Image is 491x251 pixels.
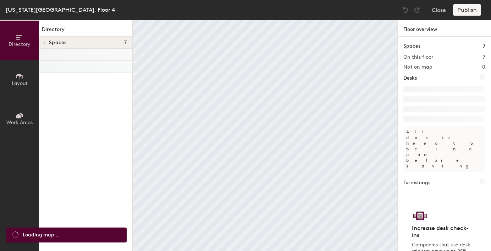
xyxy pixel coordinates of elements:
span: Spaces [49,40,67,46]
span: Layout [12,80,28,86]
h1: Furnishings [403,179,430,187]
img: Undo [402,6,409,14]
canvas: Map [133,20,397,251]
span: 7 [124,40,127,46]
div: [US_STATE][GEOGRAPHIC_DATA], Floor 4 [6,5,115,14]
h2: On this floor [403,54,434,60]
span: Work Areas [6,119,33,125]
button: Close [432,4,446,16]
img: Sticker logo [412,210,428,222]
span: Directory [9,41,31,47]
h1: 7 [483,42,485,50]
h1: Directory [39,26,132,37]
span: Loading map ... [23,231,60,239]
img: Redo [413,6,420,14]
h2: 0 [482,64,485,70]
h4: Increase desk check-ins [412,225,473,239]
h2: Not on map [403,64,432,70]
p: All desks need to be in a pod before saving [403,126,485,172]
h2: 7 [483,54,485,60]
h1: Spaces [403,42,420,50]
h1: Desks [403,74,417,82]
h1: Floor overview [398,20,491,37]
